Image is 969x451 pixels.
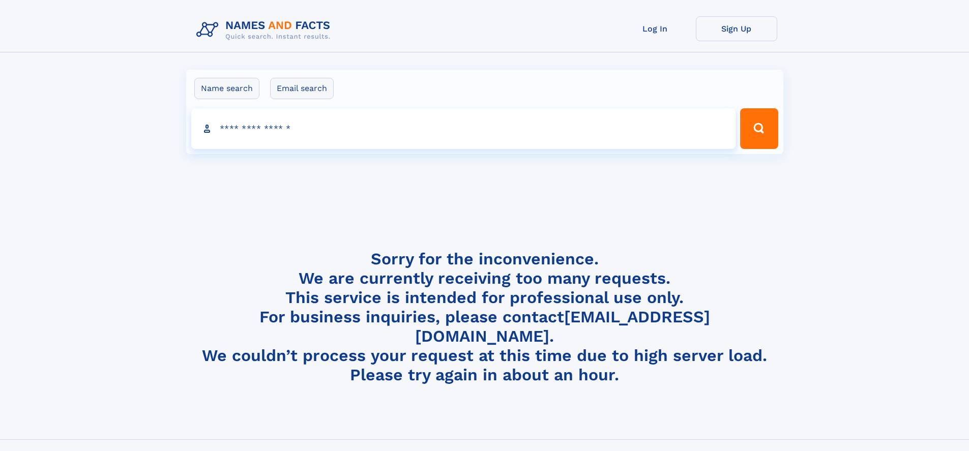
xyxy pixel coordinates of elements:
[415,307,710,346] a: [EMAIL_ADDRESS][DOMAIN_NAME]
[614,16,696,41] a: Log In
[194,78,259,99] label: Name search
[740,108,778,149] button: Search Button
[192,16,339,44] img: Logo Names and Facts
[192,249,777,385] h4: Sorry for the inconvenience. We are currently receiving too many requests. This service is intend...
[191,108,736,149] input: search input
[696,16,777,41] a: Sign Up
[270,78,334,99] label: Email search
